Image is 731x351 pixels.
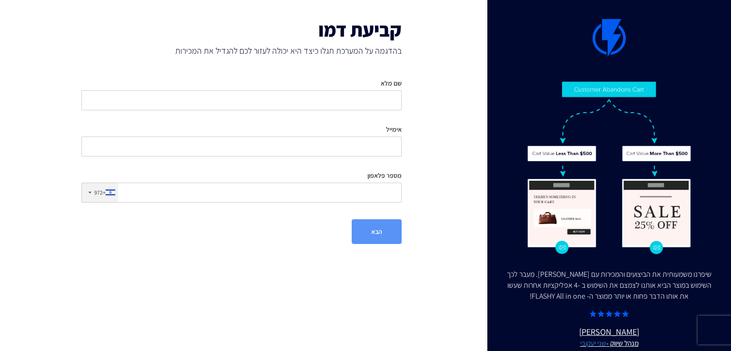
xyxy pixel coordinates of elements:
img: Flashy [527,81,691,255]
div: שיפרנו משמעותית את הביצועים והמכירות עם [PERSON_NAME]. מעבר לכך השימוש במוצר הביא אותנו לצמצם את ... [506,269,712,302]
label: אימייל [386,125,402,134]
small: מנהל שיווק - [506,338,712,349]
h1: קביעת דמו [81,19,402,40]
span: בהדגמה על המערכת תגלו כיצד היא יכולה לעזור לכם להגדיל את המכירות [81,45,402,57]
u: [PERSON_NAME] [506,326,712,349]
div: +972 [94,188,106,196]
a: שני יעקובי [580,338,606,348]
label: שם מלא [381,78,402,88]
label: מספר פלאפון [367,171,402,180]
button: הבא [352,219,402,244]
div: Israel (‫ישראל‬‎): +972 [82,183,118,202]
